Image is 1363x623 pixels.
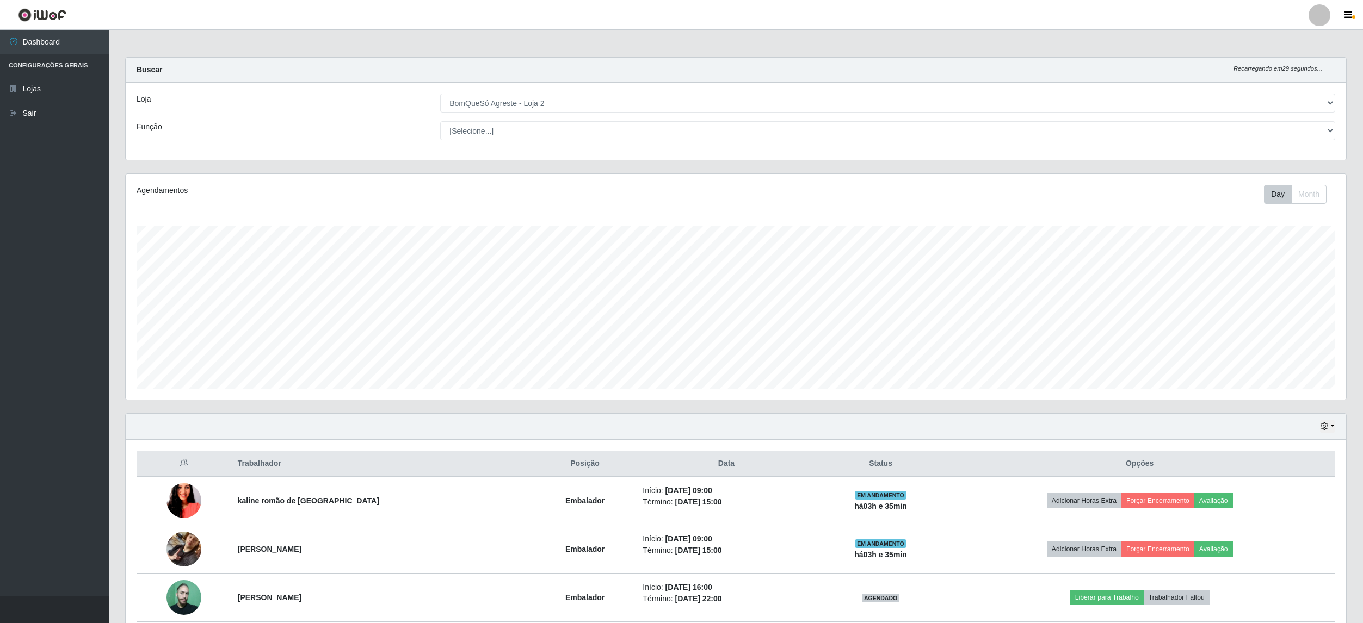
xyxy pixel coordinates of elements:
i: Recarregando em 29 segundos... [1234,65,1322,72]
strong: Buscar [137,65,162,74]
span: EM ANDAMENTO [855,539,906,548]
button: Forçar Encerramento [1121,541,1194,557]
time: [DATE] 22:00 [675,594,721,603]
time: [DATE] 09:00 [665,486,712,495]
strong: [PERSON_NAME] [238,593,301,602]
th: Data [636,451,816,477]
strong: há 03 h e 35 min [854,550,907,559]
span: AGENDADO [862,594,900,602]
li: Início: [643,533,810,545]
button: Trabalhador Faltou [1144,590,1210,605]
button: Adicionar Horas Extra [1047,493,1121,508]
time: [DATE] 15:00 [675,497,721,506]
th: Posição [534,451,637,477]
strong: há 03 h e 35 min [854,502,907,510]
li: Início: [643,582,810,593]
button: Liberar para Trabalho [1070,590,1144,605]
strong: kaline romão de [GEOGRAPHIC_DATA] [238,496,379,505]
li: Início: [643,485,810,496]
img: 1705882680930.jpeg [166,470,201,532]
span: EM ANDAMENTO [855,491,906,500]
div: Toolbar with button groups [1264,185,1335,204]
strong: Embalador [565,496,605,505]
label: Função [137,121,162,133]
button: Adicionar Horas Extra [1047,541,1121,557]
strong: Embalador [565,545,605,553]
button: Avaliação [1194,541,1233,557]
th: Trabalhador [231,451,534,477]
img: 1746137035035.jpeg [166,518,201,580]
button: Avaliação [1194,493,1233,508]
label: Loja [137,94,151,105]
li: Término: [643,593,810,605]
strong: [PERSON_NAME] [238,545,301,553]
th: Opções [945,451,1335,477]
time: [DATE] 15:00 [675,546,721,555]
img: 1672941149388.jpeg [166,580,201,615]
div: Agendamentos [137,185,626,196]
time: [DATE] 16:00 [665,583,712,591]
button: Forçar Encerramento [1121,493,1194,508]
li: Término: [643,496,810,508]
button: Day [1264,185,1292,204]
img: CoreUI Logo [18,8,66,22]
strong: Embalador [565,593,605,602]
div: First group [1264,185,1327,204]
button: Month [1291,185,1327,204]
time: [DATE] 09:00 [665,534,712,543]
li: Término: [643,545,810,556]
th: Status [817,451,945,477]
